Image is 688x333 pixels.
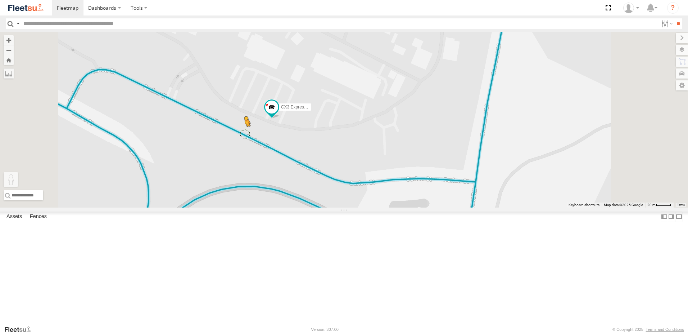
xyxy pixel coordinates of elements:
[4,68,14,79] label: Measure
[647,203,656,207] span: 20 m
[668,212,675,222] label: Dock Summary Table to the Right
[676,80,688,90] label: Map Settings
[646,327,684,332] a: Terms and Conditions
[3,212,26,222] label: Assets
[4,55,14,65] button: Zoom Home
[658,18,674,29] label: Search Filter Options
[15,18,21,29] label: Search Query
[667,2,679,14] i: ?
[4,326,37,333] a: Visit our Website
[4,172,18,187] button: Drag Pegman onto the map to open Street View
[281,105,314,110] span: CX3 Express Ute
[645,203,674,208] button: Map Scale: 20 m per 40 pixels
[661,212,668,222] label: Dock Summary Table to the Left
[4,45,14,55] button: Zoom out
[26,212,50,222] label: Fences
[621,3,642,13] div: Oliver Lees
[604,203,643,207] span: Map data ©2025 Google
[675,212,683,222] label: Hide Summary Table
[4,35,14,45] button: Zoom in
[7,3,45,13] img: fleetsu-logo-horizontal.svg
[677,204,685,207] a: Terms (opens in new tab)
[569,203,599,208] button: Keyboard shortcuts
[311,327,339,332] div: Version: 307.00
[612,327,684,332] div: © Copyright 2025 -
